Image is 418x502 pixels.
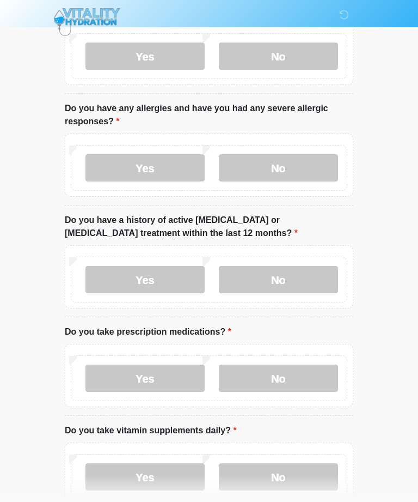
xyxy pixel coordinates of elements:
label: Yes [85,43,205,70]
label: Yes [85,365,205,392]
label: No [219,463,338,491]
label: No [219,154,338,182]
label: No [219,266,338,293]
label: Yes [85,463,205,491]
label: No [219,365,338,392]
label: Do you take prescription medications? [65,325,231,338]
label: Do you have a history of active [MEDICAL_DATA] or [MEDICAL_DATA] treatment within the last 12 mon... [65,214,353,240]
label: Do you have any allergies and have you had any severe allergic responses? [65,102,353,128]
img: Vitality Hydration Logo [54,8,120,36]
label: Yes [85,154,205,182]
label: Yes [85,266,205,293]
label: No [219,43,338,70]
label: Do you take vitamin supplements daily? [65,424,237,437]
